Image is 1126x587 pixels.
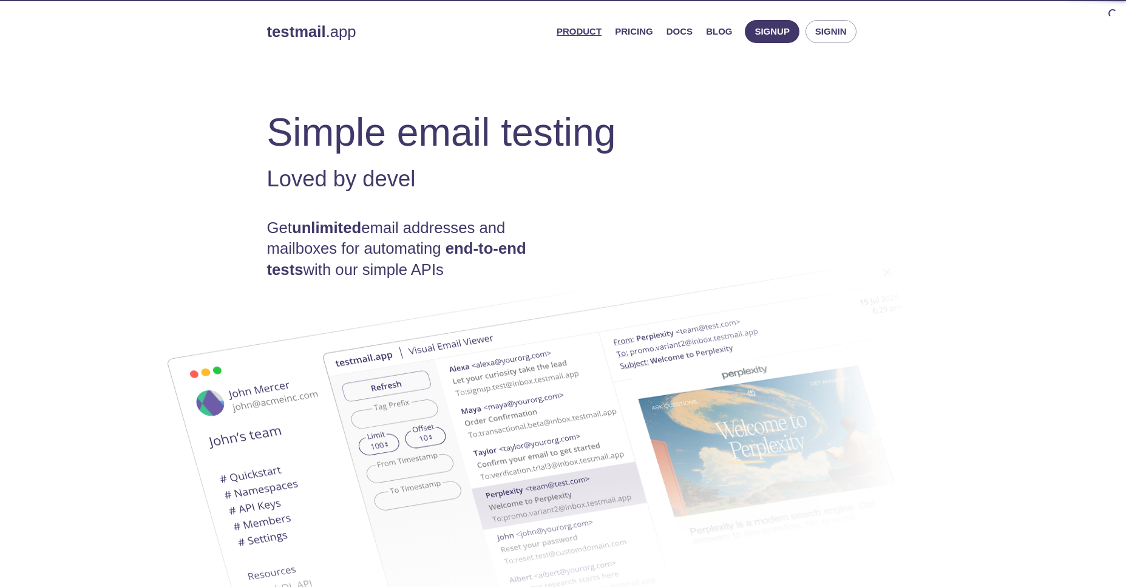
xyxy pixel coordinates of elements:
button: Signup [745,20,799,43]
span: Signin [815,24,847,39]
strong: unlimited [292,219,361,236]
strong: testmail [267,23,326,40]
h4: Get email addresses and mailboxes for automating with our simple APIs [267,217,563,280]
a: Blog [706,24,732,39]
button: Signin [805,20,856,43]
a: testmail.app [267,21,547,42]
span: Signup [755,24,790,39]
span: Loved by devel [267,166,416,191]
h1: Simple email testing [267,109,860,156]
a: Product [557,24,602,39]
strong: end-to-end tests [267,240,526,277]
a: Docs [666,24,693,39]
a: Pricing [615,24,653,39]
